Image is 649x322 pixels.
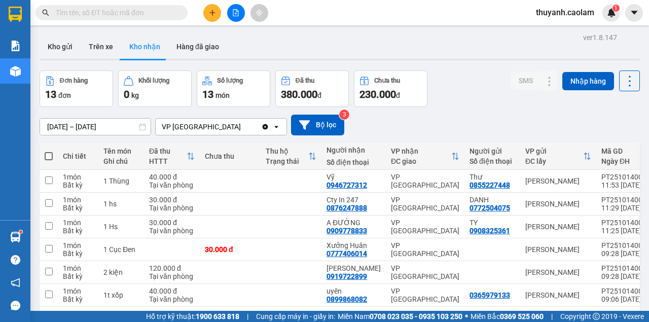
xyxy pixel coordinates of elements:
[196,312,239,320] strong: 1900 633 818
[149,147,187,155] div: Đã thu
[612,5,620,12] sup: 1
[19,230,22,233] sup: 1
[149,287,195,295] div: 40.000 đ
[63,219,93,227] div: 1 món
[317,91,321,99] span: đ
[370,312,462,320] strong: 0708 023 035 - 0935 103 250
[205,152,256,160] div: Chưa thu
[327,272,367,280] div: 0919722899
[11,278,20,288] span: notification
[63,204,93,212] div: Bất kỳ
[266,147,308,155] div: Thu hộ
[63,287,93,295] div: 1 món
[149,181,195,189] div: Tại văn phòng
[203,4,221,22] button: plus
[149,204,195,212] div: Tại văn phòng
[63,173,93,181] div: 1 món
[40,70,113,107] button: Đơn hàng13đơn
[525,157,583,165] div: ĐC lấy
[63,272,93,280] div: Bất kỳ
[327,295,367,303] div: 0899868082
[118,70,192,107] button: Khối lượng0kg
[56,7,175,18] input: Tìm tên, số ĐT hoặc mã đơn
[281,88,317,100] span: 380.000
[471,311,544,322] span: Miền Bắc
[327,241,381,249] div: Xưởng Huân
[470,291,510,299] div: 0365979133
[149,173,195,181] div: 40.000 đ
[391,157,451,165] div: ĐC giao
[63,241,93,249] div: 1 món
[121,34,168,59] button: Kho nhận
[354,70,427,107] button: Chưa thu230.000đ
[630,8,639,17] span: caret-down
[470,219,515,227] div: TY
[327,264,381,272] div: ANH HUNG
[232,9,239,16] span: file-add
[391,173,459,189] div: VP [GEOGRAPHIC_DATA]
[63,264,93,272] div: 1 món
[391,264,459,280] div: VP [GEOGRAPHIC_DATA]
[391,241,459,258] div: VP [GEOGRAPHIC_DATA]
[327,196,381,204] div: Cty In 247
[528,6,602,19] span: thuyanh.caolam
[10,41,21,51] img: solution-icon
[562,72,614,90] button: Nhập hàng
[215,91,230,99] span: món
[275,70,349,107] button: Đã thu380.000đ
[470,181,510,189] div: 0855227448
[525,223,591,231] div: [PERSON_NAME]
[525,291,591,299] div: [PERSON_NAME]
[525,200,591,208] div: [PERSON_NAME]
[149,310,195,318] div: 80.000 đ
[338,311,462,322] span: Miền Nam
[81,34,121,59] button: Trên xe
[63,152,93,160] div: Chi tiết
[60,77,88,84] div: Đơn hàng
[10,66,21,77] img: warehouse-icon
[40,34,81,59] button: Kho gửi
[197,70,270,107] button: Số lượng13món
[391,219,459,235] div: VP [GEOGRAPHIC_DATA]
[511,71,541,90] button: SMS
[9,7,22,22] img: logo-vxr
[103,245,139,254] div: 1 Cục Đen
[525,147,583,155] div: VP gửi
[131,91,139,99] span: kg
[470,173,515,181] div: Thư
[601,157,642,165] div: Ngày ĐH
[261,143,321,170] th: Toggle SortBy
[149,227,195,235] div: Tại văn phòng
[470,196,515,204] div: DANH
[11,301,20,310] span: message
[227,4,245,22] button: file-add
[593,313,600,320] span: copyright
[396,91,400,99] span: đ
[296,77,314,84] div: Đã thu
[327,219,381,227] div: A ĐƯỜNG
[386,143,464,170] th: Toggle SortBy
[261,123,269,131] svg: Clear value
[327,249,367,258] div: 0777406014
[144,143,200,170] th: Toggle SortBy
[327,181,367,189] div: 0946727312
[391,287,459,303] div: VP [GEOGRAPHIC_DATA]
[149,196,195,204] div: 30.000 đ
[525,177,591,185] div: [PERSON_NAME]
[359,88,396,100] span: 230.000
[63,310,93,318] div: 1 món
[250,4,268,22] button: aim
[138,77,169,84] div: Khối lượng
[63,196,93,204] div: 1 món
[10,232,21,242] img: warehouse-icon
[205,245,256,254] div: 30.000 đ
[583,32,617,43] div: ver 1.8.147
[42,9,49,16] span: search
[146,311,239,322] span: Hỗ trợ kỹ thuật:
[247,311,248,322] span: |
[470,147,515,155] div: Người gửi
[339,110,349,120] sup: 3
[149,264,195,272] div: 120.000 đ
[614,5,618,12] span: 1
[63,181,93,189] div: Bất kỳ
